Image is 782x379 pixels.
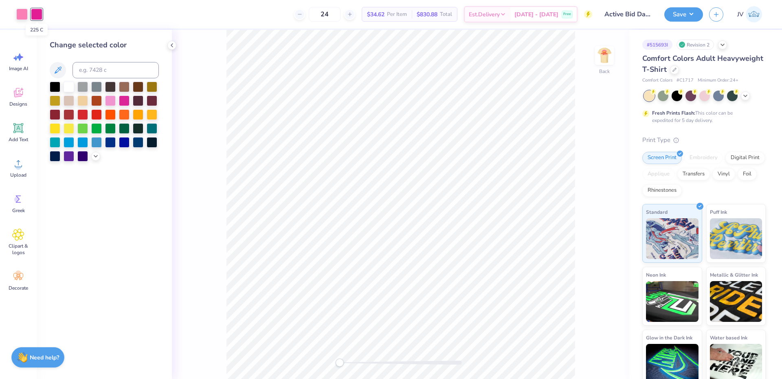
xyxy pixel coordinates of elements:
[5,243,32,256] span: Clipart & logos
[712,168,735,180] div: Vinyl
[646,333,692,342] span: Glow in the Dark Ink
[387,10,407,19] span: Per Item
[737,10,744,19] span: JV
[336,359,344,367] div: Accessibility label
[710,281,762,322] img: Metallic & Glitter Ink
[646,208,668,216] span: Standard
[677,168,710,180] div: Transfers
[642,184,682,197] div: Rhinestones
[417,10,437,19] span: $830.88
[710,218,762,259] img: Puff Ink
[646,218,699,259] img: Standard
[646,270,666,279] span: Neon Ink
[642,40,672,50] div: # 515693I
[746,6,762,22] img: Jo Vincent
[710,270,758,279] span: Metallic & Glitter Ink
[642,152,682,164] div: Screen Print
[710,208,727,216] span: Puff Ink
[9,136,28,143] span: Add Text
[563,11,571,17] span: Free
[684,152,723,164] div: Embroidery
[514,10,558,19] span: [DATE] - [DATE]
[598,6,658,22] input: Untitled Design
[652,109,752,124] div: This color can be expedited for 5 day delivery.
[9,285,28,291] span: Decorate
[646,281,699,322] img: Neon Ink
[10,172,26,178] span: Upload
[738,168,757,180] div: Foil
[677,40,714,50] div: Revision 2
[30,354,59,361] strong: Need help?
[642,135,766,145] div: Print Type
[9,65,28,72] span: Image AI
[664,7,703,22] button: Save
[309,7,340,22] input: – –
[12,207,25,214] span: Greek
[599,68,610,75] div: Back
[725,152,765,164] div: Digital Print
[440,10,452,19] span: Total
[642,53,763,74] span: Comfort Colors Adult Heavyweight T-Shirt
[367,10,384,19] span: $34.62
[734,6,766,22] a: JV
[469,10,500,19] span: Est. Delivery
[72,62,159,78] input: e.g. 7428 c
[677,77,694,84] span: # C1717
[642,168,675,180] div: Applique
[9,101,27,107] span: Designs
[698,77,738,84] span: Minimum Order: 24 +
[596,47,613,64] img: Back
[50,40,159,51] div: Change selected color
[652,110,695,116] strong: Fresh Prints Flash:
[710,333,747,342] span: Water based Ink
[642,77,672,84] span: Comfort Colors
[26,24,48,35] div: 225 C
